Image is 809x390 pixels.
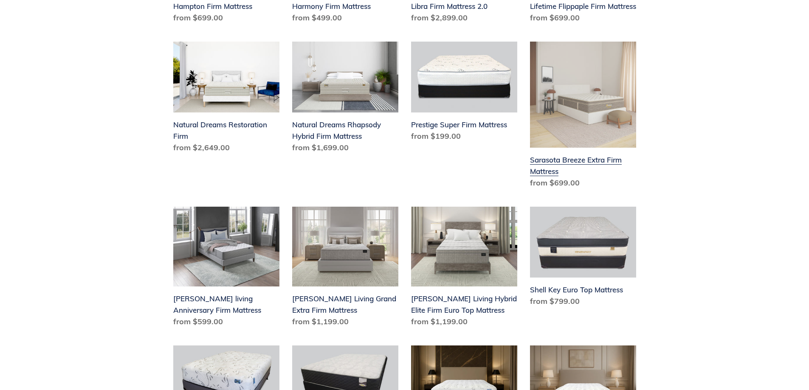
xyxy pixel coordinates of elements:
[530,42,636,192] a: Sarasota Breeze Extra Firm Mattress
[292,42,398,157] a: Natural Dreams Rhapsody Hybrid Firm Mattress
[411,42,517,145] a: Prestige Super Firm Mattress
[411,207,517,331] a: Scott Living Hybrid Elite Firm Euro Top Mattress
[292,207,398,331] a: Scott Living Grand Extra Firm Mattress
[530,207,636,310] a: Shell Key Euro Top Mattress
[173,207,279,331] a: Scott living Anniversary Firm Mattress
[173,42,279,157] a: Natural Dreams Restoration Firm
